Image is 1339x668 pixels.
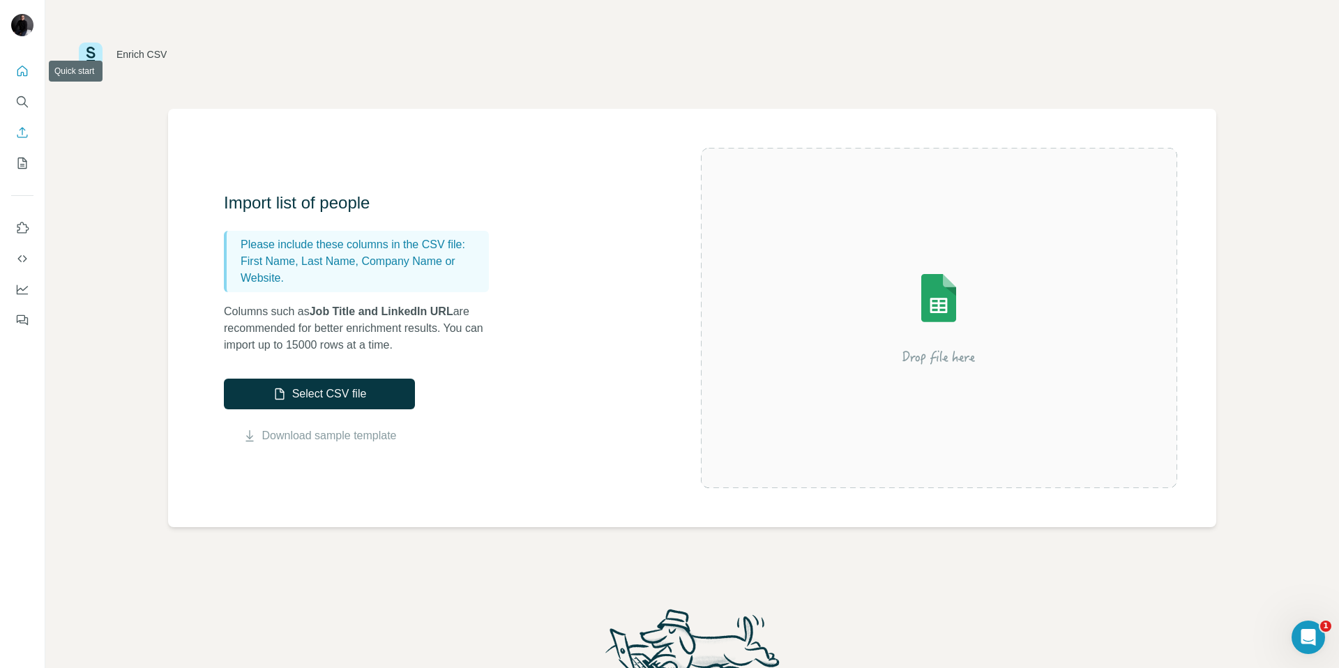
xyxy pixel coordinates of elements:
iframe: Intercom live chat [1292,621,1325,654]
button: Feedback [11,308,33,333]
p: First Name, Last Name, Company Name or Website. [241,253,483,287]
button: Dashboard [11,277,33,302]
button: Use Surfe API [11,246,33,271]
a: Download sample template [262,427,397,444]
img: Avatar [11,14,33,36]
img: Surfe Logo [79,43,103,66]
div: Enrich CSV [116,47,167,61]
span: 1 [1320,621,1331,632]
img: Surfe Illustration - Drop file here or select below [813,234,1064,402]
p: Columns such as are recommended for better enrichment results. You can import up to 15000 rows at... [224,303,503,354]
p: Please include these columns in the CSV file: [241,236,483,253]
button: Use Surfe on LinkedIn [11,215,33,241]
button: Quick start [11,59,33,84]
button: Download sample template [224,427,415,444]
button: Search [11,89,33,114]
button: Select CSV file [224,379,415,409]
span: Job Title and LinkedIn URL [310,305,453,317]
button: Enrich CSV [11,120,33,145]
h3: Import list of people [224,192,503,214]
button: My lists [11,151,33,176]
